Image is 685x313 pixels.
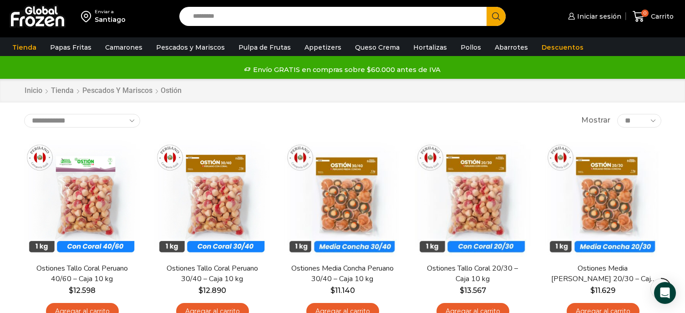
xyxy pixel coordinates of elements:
[330,286,335,295] span: $
[590,286,595,295] span: $
[420,263,525,284] a: Ostiones Tallo Coral 20/30 – Caja 10 kg
[51,86,74,96] a: Tienda
[575,12,621,21] span: Iniciar sesión
[300,39,346,56] a: Appetizers
[641,10,649,17] span: 0
[350,39,404,56] a: Queso Crema
[460,286,486,295] bdi: 13.567
[95,15,126,24] div: Santiago
[46,39,96,56] a: Papas Fritas
[537,39,588,56] a: Descuentos
[460,286,464,295] span: $
[630,6,676,27] a: 0 Carrito
[566,7,621,26] a: Iniciar sesión
[290,263,395,284] a: Ostiones Media Concha Peruano 30/40 – Caja 10 kg
[234,39,295,56] a: Pulpa de Frutas
[330,286,355,295] bdi: 11.140
[590,286,615,295] bdi: 11.629
[24,114,140,128] select: Pedido de la tienda
[490,39,533,56] a: Abarrotes
[198,286,226,295] bdi: 12.890
[198,286,203,295] span: $
[161,86,182,95] h1: Ostión
[654,282,676,304] div: Open Intercom Messenger
[160,263,264,284] a: Ostiones Tallo Coral Peruano 30/40 – Caja 10 kg
[69,286,96,295] bdi: 12.598
[95,9,126,15] div: Enviar a
[550,263,655,284] a: Ostiones Media [PERSON_NAME] 20/30 – Caja 10 kg
[30,263,134,284] a: Ostiones Tallo Coral Peruano 40/60 – Caja 10 kg
[487,7,506,26] button: Search button
[8,39,41,56] a: Tienda
[581,115,610,126] span: Mostrar
[24,86,43,96] a: Inicio
[101,39,147,56] a: Camarones
[24,86,182,96] nav: Breadcrumb
[152,39,229,56] a: Pescados y Mariscos
[81,9,95,24] img: address-field-icon.svg
[649,12,674,21] span: Carrito
[456,39,486,56] a: Pollos
[82,86,153,96] a: Pescados y Mariscos
[409,39,452,56] a: Hortalizas
[69,286,73,295] span: $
